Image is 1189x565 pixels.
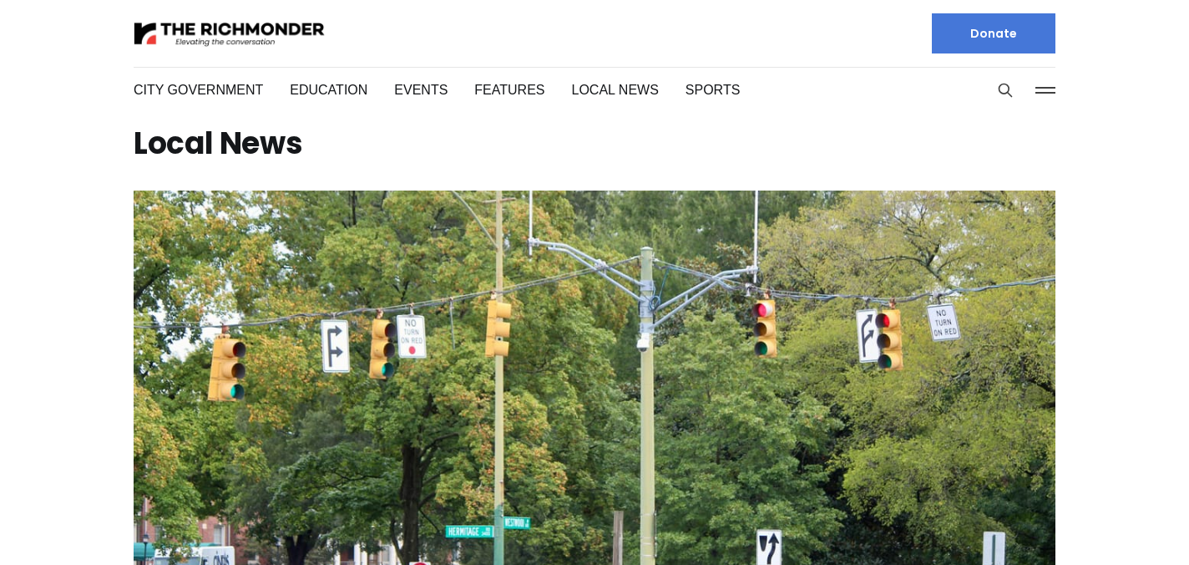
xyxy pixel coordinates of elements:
[134,19,326,48] img: The Richmonder
[932,13,1055,53] a: Donate
[134,130,1055,157] h1: Local News
[558,80,640,99] a: Local News
[466,80,531,99] a: Features
[667,80,718,99] a: Sports
[993,78,1018,103] button: Search this site
[390,80,439,99] a: Events
[286,80,363,99] a: Education
[134,80,259,99] a: City Government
